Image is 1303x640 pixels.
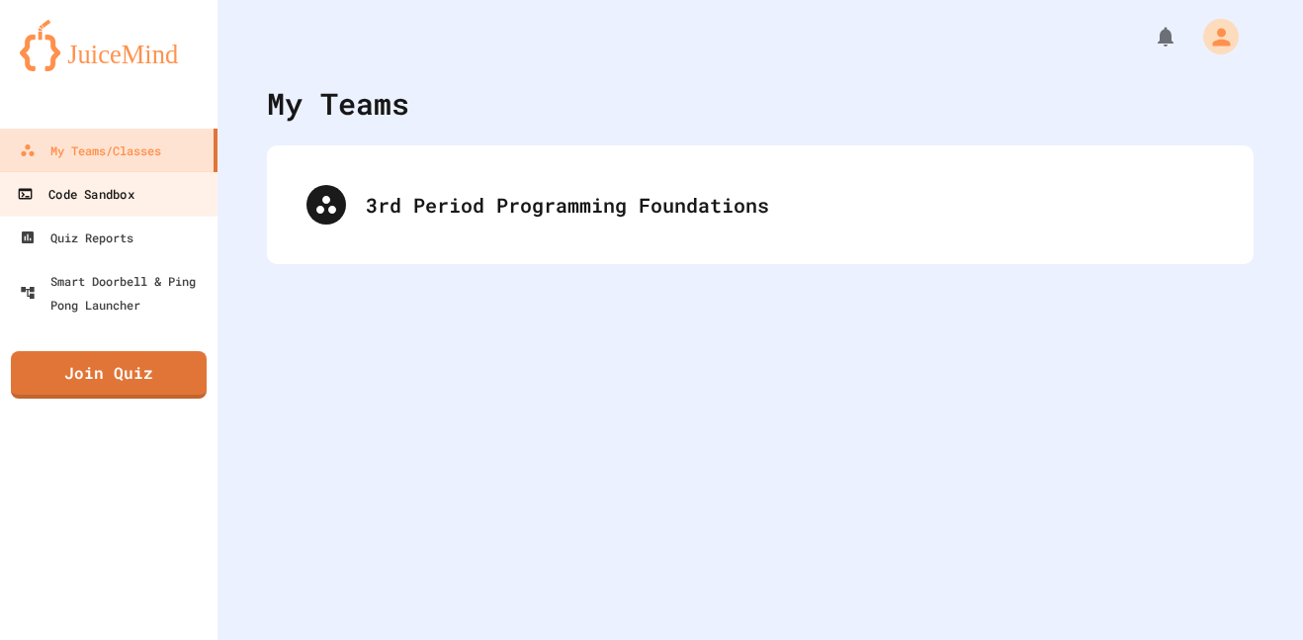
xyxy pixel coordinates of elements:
div: 3rd Period Programming Foundations [287,165,1234,244]
div: Smart Doorbell & Ping Pong Launcher [20,269,210,317]
div: My Account [1182,14,1244,59]
div: My Teams/Classes [20,138,161,162]
div: My Notifications [1117,20,1182,53]
a: Join Quiz [11,351,207,399]
div: My Teams [267,81,409,126]
div: Code Sandbox [17,182,133,207]
div: Quiz Reports [20,226,133,249]
div: 3rd Period Programming Foundations [366,190,1214,220]
img: logo-orange.svg [20,20,198,71]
